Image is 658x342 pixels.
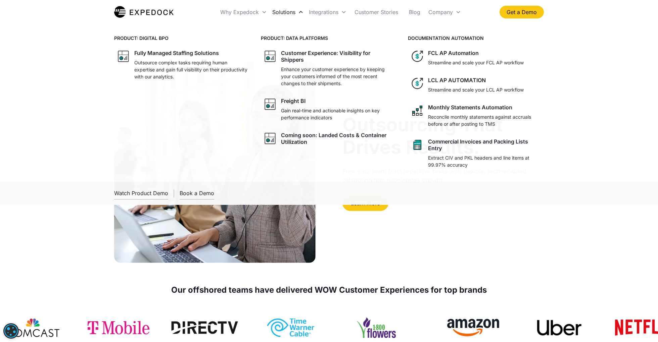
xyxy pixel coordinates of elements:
[264,50,277,63] img: graph icon
[180,190,214,196] div: Book a Demo
[281,107,394,121] p: Gain real-time and actionable insights on key performance indicators
[134,59,247,80] p: Outsource complex tasks requiring human expertise and gain full visibility on their productivity ...
[114,284,544,296] div: Our offshored teams have delivered WOW Customer Experiences for top brands
[428,154,541,168] p: Extract CIV and PKL headers and line items at 99.97% accuracy
[309,9,338,15] div: Integrations
[428,9,453,15] div: Company
[411,138,424,152] img: sheet icon
[281,98,305,104] div: Freight BI
[349,1,404,23] a: Customer Stories
[6,318,59,337] img: Comcast Logo
[272,9,295,15] div: Solutions
[88,321,149,334] img: T-Mobile Logo
[270,1,306,23] div: Solutions
[281,66,394,87] p: Enhance your customer experience by keeping your customers informed of the most recent changes to...
[180,187,214,199] a: Book a Demo
[357,317,395,338] img: 1-800 Flowers Logo
[428,138,541,152] div: Commercial Invoices and Packing Lists Entry
[404,1,426,23] a: Blog
[428,50,479,56] div: FCL AP Automation
[428,77,486,83] div: LCL AP AUTOMATION
[534,317,584,338] img: Uber Logo
[114,5,174,19] a: home
[114,47,250,83] a: graph iconFully Managed Staffing SolutionsOutsource complex tasks requiring human expertise and g...
[408,74,544,96] a: dollar iconLCL AP AUTOMATIONStreamline and scale your LCL AP workflow
[261,129,397,148] a: graph iconComing soon: Landed Costs & Container Utilization
[261,35,397,42] h4: PRODUCT: DATA PLATFORMS
[428,113,541,127] p: Reconcile monthly statements against accruals before or after posting to TMS
[411,104,424,117] img: network like icon
[114,187,168,199] a: open lightbox
[428,86,524,93] p: Streamline and scale your LCL AP workflow
[114,5,174,19] img: Expedock Logo
[281,132,394,145] div: Coming soon: Landed Costs & Container Utilization
[500,6,544,18] a: Get a Demo
[261,95,397,124] a: graph iconFreight BIGain real-time and actionable insights on key performance indicators
[114,190,168,196] div: Watch Product Demo
[426,1,464,23] div: Company
[117,50,130,63] img: graph icon
[261,47,397,90] a: graph iconCustomer Experience: Visibility for ShippersEnhance your customer experience by keeping...
[408,35,544,42] h4: DOCUMENTATION AUTOMATION
[264,98,277,111] img: graph icon
[411,77,424,90] img: dollar icon
[408,101,544,130] a: network like iconMonthly Statements AutomationReconcile monthly statements against accruals befor...
[281,50,394,63] div: Customer Experience: Visibility for Shippers
[408,47,544,69] a: dollar iconFCL AP AutomationStreamline and scale your FCL AP workflow
[171,320,239,335] img: DirectTV Logo
[267,318,314,337] img: Time Warner Cable Logo
[114,35,250,42] h4: PRODUCT: DIGITAL BPO
[134,50,219,56] div: Fully Managed Staffing Solutions
[447,319,499,336] img: Amazon Logo
[408,135,544,171] a: sheet iconCommercial Invoices and Packing Lists EntryExtract CIV and PKL headers and line items a...
[428,59,524,66] p: Streamline and scale your FCL AP workflow
[220,9,259,15] div: Why Expedock
[264,132,277,145] img: graph icon
[218,1,270,23] div: Why Expedock
[428,104,512,111] div: Monthly Statements Automation
[306,1,349,23] div: Integrations
[624,310,658,342] iframe: Chat Widget
[411,50,424,63] img: dollar icon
